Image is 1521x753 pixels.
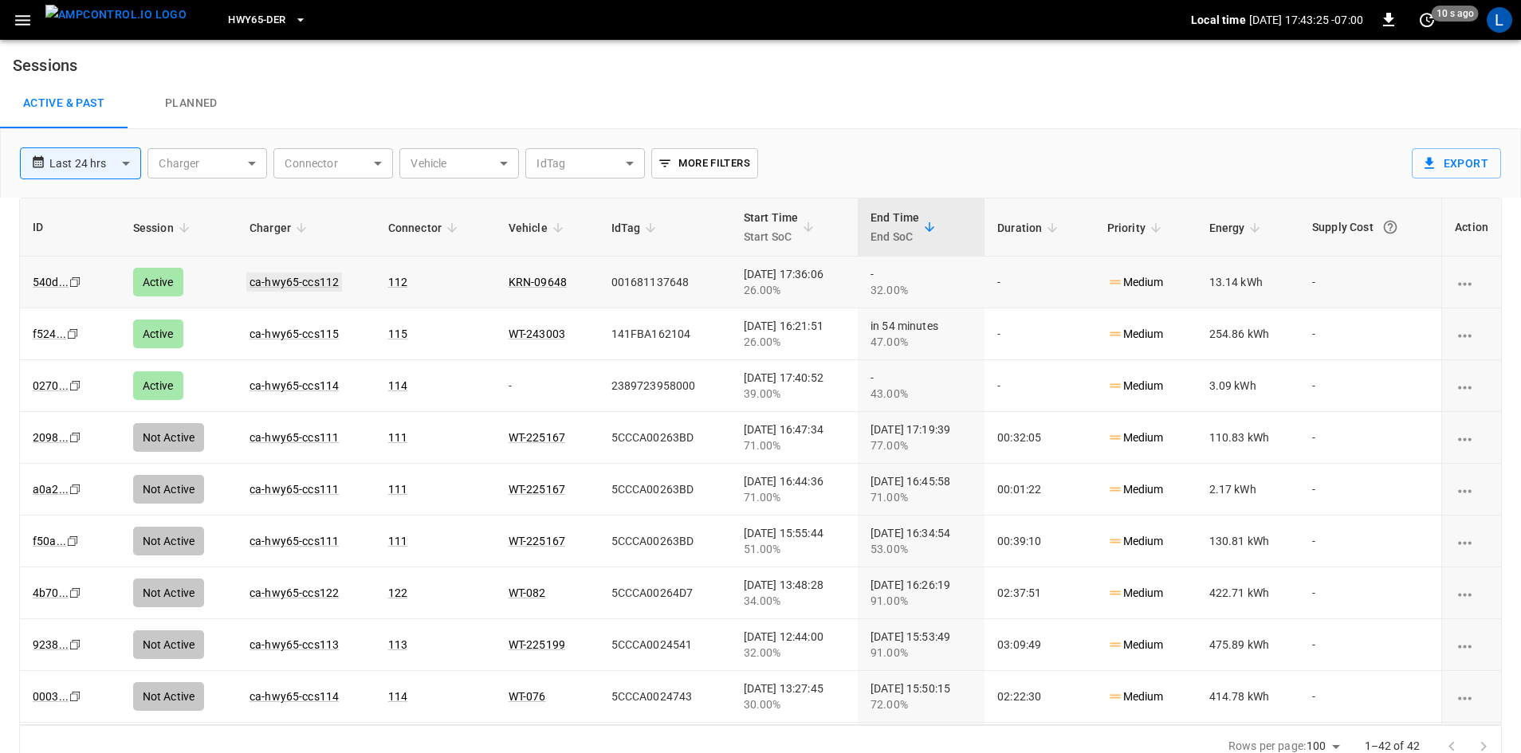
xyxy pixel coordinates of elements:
[871,318,972,350] div: in 54 minutes
[68,273,84,291] div: copy
[33,276,69,288] a: 540d...
[1197,257,1299,308] td: 13.14 kWh
[509,483,565,496] a: WT-225167
[33,690,69,703] a: 0003...
[744,629,845,661] div: [DATE] 12:44:00
[388,535,407,547] a: 111
[744,473,845,505] div: [DATE] 16:44:36
[68,480,84,498] div: copy
[871,386,972,402] div: 43.00%
[68,584,84,602] div: copy
[1299,619,1441,671] td: -
[250,431,339,444] a: ca-hwy65-ccs111
[1107,429,1164,446] p: Medium
[509,690,546,703] a: WT-076
[133,630,205,659] div: Not Active
[133,527,205,555] div: Not Active
[33,327,66,340] a: f524...
[68,377,84,394] div: copy
[651,148,757,178] button: More Filters
[250,638,339,651] a: ca-hwy65-ccs113
[68,636,84,653] div: copy
[871,208,940,246] span: End TimeEnd SoC
[388,379,407,392] a: 114
[33,483,69,496] a: a0a2...
[133,682,205,711] div: Not Active
[1249,12,1363,28] p: [DATE] 17:43:25 -07:00
[1197,412,1299,464] td: 110.83 kWh
[1197,619,1299,671] td: 475.89 kWh
[1312,213,1429,241] div: Supply Cost
[1107,637,1164,653] p: Medium
[246,273,342,292] a: ca-hwy65-ccs112
[509,218,568,237] span: Vehicle
[985,619,1095,671] td: 03:09:49
[228,11,285,29] span: HWY65-DER
[1487,7,1512,33] div: profile-icon
[744,489,845,505] div: 71.00%
[744,645,845,661] div: 32.00%
[871,266,972,298] div: -
[871,629,972,661] div: [DATE] 15:53:49
[1455,326,1488,342] div: charging session options
[33,638,69,651] a: 9238...
[744,282,845,298] div: 26.00%
[509,327,565,340] a: WT-243003
[744,386,845,402] div: 39.00%
[871,370,972,402] div: -
[1107,378,1164,394] p: Medium
[1107,326,1164,343] p: Medium
[871,541,972,557] div: 53.00%
[871,489,972,505] div: 71.00%
[133,268,183,296] div: Active
[1414,7,1440,33] button: set refresh interval
[744,525,845,557] div: [DATE] 15:55:44
[1107,218,1166,237] span: Priority
[250,535,339,547] a: ca-hwy65-ccs111
[1209,218,1266,237] span: Energy
[250,218,312,237] span: Charger
[744,680,845,712] div: [DATE] 13:27:45
[33,535,66,547] a: f50a...
[985,516,1095,567] td: 00:39:10
[133,371,183,400] div: Active
[1455,378,1488,394] div: charging session options
[599,360,731,412] td: 2389723958000
[20,198,120,257] th: ID
[509,276,567,288] a: KRN-09648
[871,422,972,453] div: [DATE] 17:19:39
[871,334,972,350] div: 47.00%
[871,593,972,609] div: 91.00%
[871,680,972,712] div: [DATE] 15:50:15
[985,567,1095,619] td: 02:37:51
[871,577,972,609] div: [DATE] 16:26:19
[496,360,599,412] td: -
[388,276,407,288] a: 112
[1455,585,1488,601] div: charging session options
[871,473,972,505] div: [DATE] 16:45:58
[744,334,845,350] div: 26.00%
[250,690,339,703] a: ca-hwy65-ccs114
[871,282,972,298] div: 32.00%
[1299,360,1441,412] td: -
[1455,533,1488,549] div: charging session options
[599,464,731,516] td: 5CCCA00263BD
[744,437,845,453] div: 71.00%
[250,379,339,392] a: ca-hwy65-ccs114
[388,638,407,651] a: 113
[45,5,187,25] img: ampcontrol.io logo
[68,429,84,446] div: copy
[1197,464,1299,516] td: 2.17 kWh
[1455,274,1488,290] div: charging session options
[1197,308,1299,360] td: 254.86 kWh
[1412,148,1501,178] button: Export
[985,671,1095,723] td: 02:22:30
[985,464,1095,516] td: 00:01:22
[599,516,731,567] td: 5CCCA00263BD
[509,586,546,599] a: WT-082
[871,227,919,246] p: End SoC
[1107,533,1164,550] p: Medium
[133,423,205,452] div: Not Active
[1455,429,1488,445] div: charging session options
[985,360,1095,412] td: -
